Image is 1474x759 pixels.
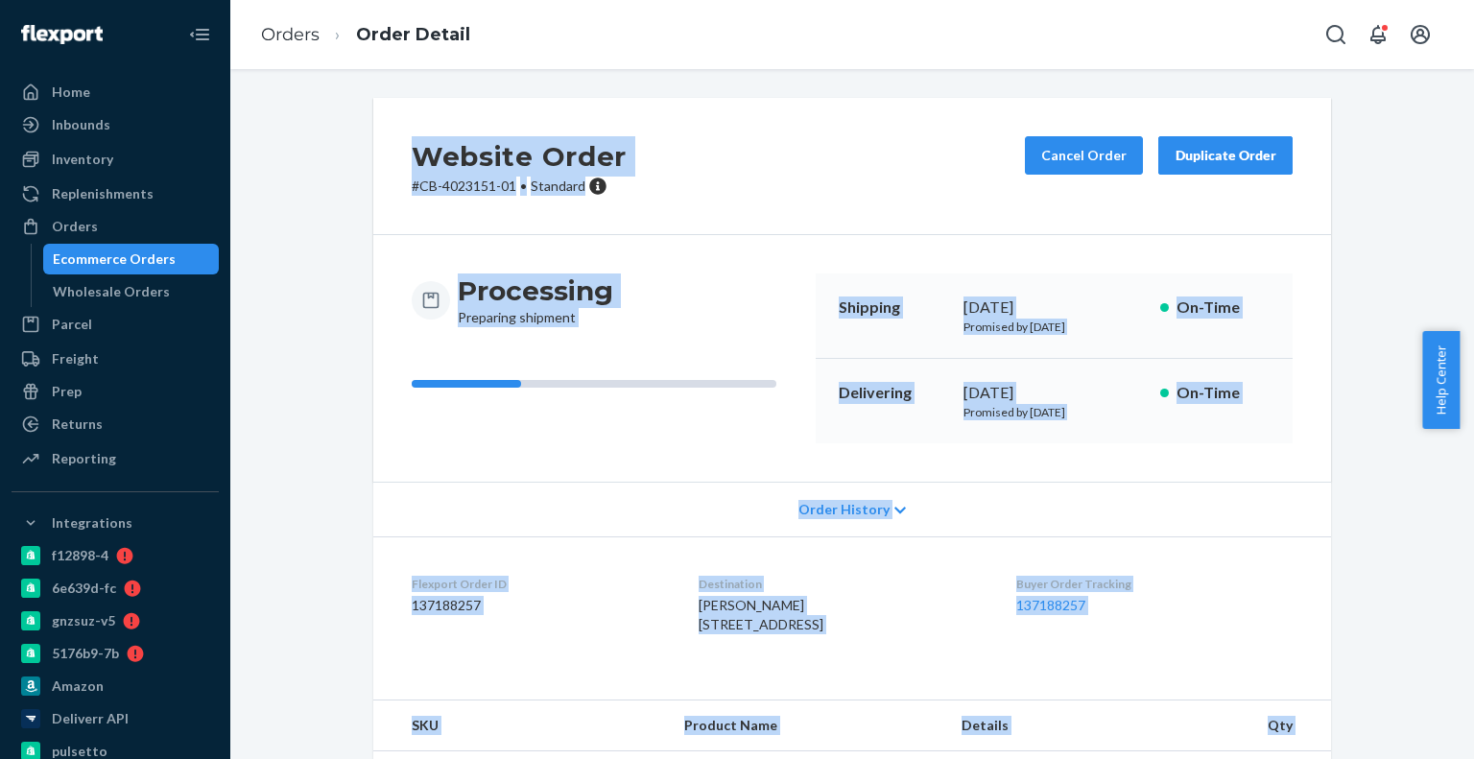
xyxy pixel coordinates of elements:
p: Promised by [DATE] [963,404,1145,420]
div: Prep [52,382,82,401]
div: [DATE] [963,296,1145,319]
th: Qty [1156,700,1331,751]
a: 5176b9-7b [12,638,219,669]
div: Wholesale Orders [53,282,170,301]
ol: breadcrumbs [246,7,486,63]
div: 5176b9-7b [52,644,119,663]
p: On-Time [1177,296,1270,319]
a: Prep [12,376,219,407]
a: Inventory [12,144,219,175]
a: Reporting [12,443,219,474]
a: gnzsuz-v5 [12,605,219,636]
div: Reporting [52,449,116,468]
button: Duplicate Order [1158,136,1293,175]
div: Returns [52,415,103,434]
a: 137188257 [1016,597,1085,613]
a: Replenishments [12,178,219,209]
div: Preparing shipment [458,273,613,327]
div: Inventory [52,150,113,169]
div: 6e639d-fc [52,579,116,598]
button: Open account menu [1401,15,1439,54]
p: # CB-4023151-01 [412,177,627,196]
a: Ecommerce Orders [43,244,220,274]
div: f12898-4 [52,546,108,565]
a: Wholesale Orders [43,276,220,307]
th: SKU [373,700,669,751]
div: Replenishments [52,184,154,203]
div: Parcel [52,315,92,334]
a: Order Detail [356,24,470,45]
p: On-Time [1177,382,1270,404]
a: f12898-4 [12,540,219,571]
button: Cancel Order [1025,136,1143,175]
button: Integrations [12,508,219,538]
a: 6e639d-fc [12,573,219,604]
div: Inbounds [52,115,110,134]
img: Flexport logo [21,25,103,44]
div: Home [52,83,90,102]
div: Duplicate Order [1175,146,1276,165]
button: Close Navigation [180,15,219,54]
div: Amazon [52,676,104,696]
div: [DATE] [963,382,1145,404]
h2: Website Order [412,136,627,177]
div: gnzsuz-v5 [52,611,115,630]
div: Freight [52,349,99,368]
a: Deliverr API [12,703,219,734]
p: Promised by [DATE] [963,319,1145,335]
p: Shipping [839,296,948,319]
a: Parcel [12,309,219,340]
a: Orders [12,211,219,242]
span: [PERSON_NAME] [STREET_ADDRESS] [699,597,823,632]
a: Amazon [12,671,219,701]
span: • [520,178,527,194]
div: Deliverr API [52,709,129,728]
a: Freight [12,344,219,374]
th: Product Name [669,700,945,751]
div: Ecommerce Orders [53,249,176,269]
a: Home [12,77,219,107]
a: Orders [261,24,320,45]
dd: 137188257 [412,596,668,615]
dt: Flexport Order ID [412,576,668,592]
dt: Destination [699,576,985,592]
p: Delivering [839,382,948,404]
div: Orders [52,217,98,236]
th: Details [946,700,1157,751]
h3: Processing [458,273,613,308]
dt: Buyer Order Tracking [1016,576,1293,592]
span: Standard [531,178,585,194]
button: Open Search Box [1317,15,1355,54]
div: Integrations [52,513,132,533]
a: Inbounds [12,109,219,140]
button: Help Center [1422,331,1460,429]
span: Order History [798,500,890,519]
button: Open notifications [1359,15,1397,54]
a: Returns [12,409,219,439]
